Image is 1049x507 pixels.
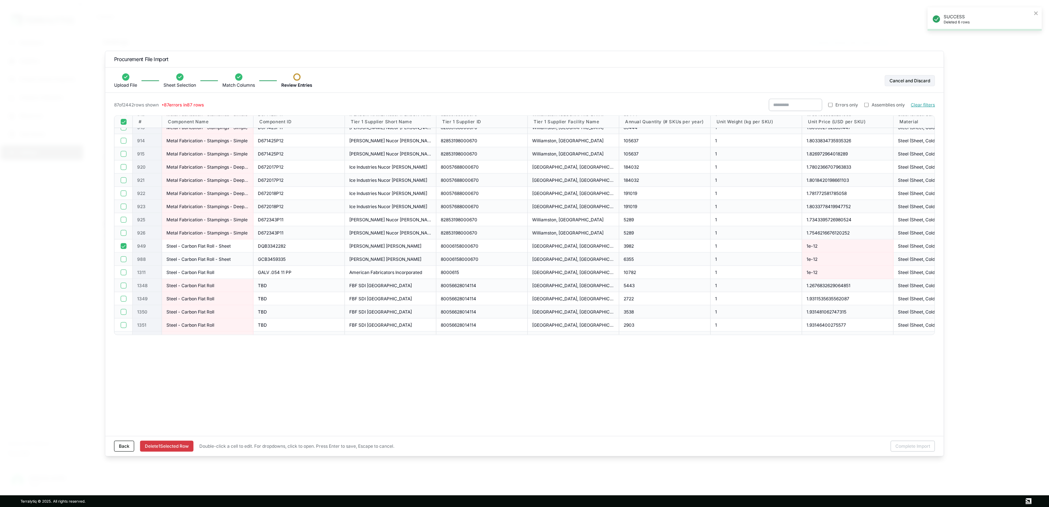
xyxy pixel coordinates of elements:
div: Southampton, PA [528,279,619,292]
span: 988 [137,256,146,262]
span: [GEOGRAPHIC_DATA], [GEOGRAPHIC_DATA] [532,282,614,288]
div: 191019 [619,187,711,200]
input: Errors only [828,102,832,107]
span: Williamston, [GEOGRAPHIC_DATA] [532,124,604,130]
span: 5289 [624,217,634,222]
span: 1.8033834735935326 [807,138,851,143]
span: Ice Industries Nucor [PERSON_NAME] [349,190,427,196]
div: 1.2676832629064851 [802,279,894,292]
div: 191019 [619,200,711,213]
div: 80057688000670 [436,161,528,174]
h2: Procurement File Import [114,56,935,63]
div: American Fabricators Incorporated [345,266,436,279]
span: [GEOGRAPHIC_DATA], [GEOGRAPHIC_DATA] [532,269,614,275]
span: 1 [715,269,717,275]
span: Annual Quantity (# SKUs per year) [625,119,704,125]
span: [PERSON_NAME] Nucor [PERSON_NAME] [349,124,432,130]
span: 184032 [624,164,639,170]
div: 1 [711,305,802,319]
button: Back [114,440,134,451]
div: 5289 [619,226,711,240]
span: [PERSON_NAME] [PERSON_NAME] [349,256,421,262]
input: Assemblies only [864,102,869,107]
div: 1 [711,292,802,305]
div: 82853198000670 [436,134,528,147]
div: 922 [133,187,162,200]
div: # [133,116,162,128]
div: 105637 [619,147,711,161]
div: 1.781772581785058 [802,187,894,200]
span: 1.9311535635562087 [807,296,849,301]
span: [GEOGRAPHIC_DATA], [GEOGRAPHIC_DATA] [532,296,614,301]
span: D671425P11 [258,124,283,130]
span: 5443 [624,282,635,288]
div: Ice Industries Nucor Hickman [345,161,436,174]
span: Metal Fabrication - Stampings - Simple [166,138,248,143]
div: 1349 [133,292,162,305]
div: steel (sheet, cold-rolled, galvanized) [894,187,985,200]
span: 921 [137,177,144,183]
div: steel (sheet, cold-rolled, galvanized) [894,161,985,174]
div: 1.826972964018289 [802,147,894,161]
span: Ice Industries Nucor [PERSON_NAME] [349,177,427,183]
span: 949 [137,243,146,249]
span: Steel (Sheet, Cold-Rolled, Galvanized) [898,177,977,183]
div: Annual Quantity (# SKUs per year) [619,116,711,128]
span: 1 [715,243,717,249]
div: Nashville, TN [528,266,619,279]
div: steel (sheet, cold-rolled, galvanized) [894,134,985,147]
div: 1.7802366707963833 [802,161,894,174]
span: • 87 errors in 87 rows [162,102,204,108]
span: 1 [715,151,717,157]
span: 105637 [624,138,639,143]
span: Component ID [259,119,292,125]
span: 82853198000670 [441,151,477,157]
span: Assemblies only [872,102,905,108]
div: D672018P12 [253,200,345,213]
span: 1 [715,138,717,143]
div: steel (sheet, cold-rolled, galvanized) [894,147,985,161]
div: 105637 [619,134,711,147]
span: 915 [137,151,144,157]
span: [PERSON_NAME] [PERSON_NAME] [349,243,421,249]
span: Tier 1 Supplier Short Name [351,119,412,125]
span: 80057688000670 [441,190,479,196]
span: Steel (Sheet, Cold-Rolled, Galvanized) [898,190,977,196]
span: Steel (Sheet, Cold-Rolled, Galvanized) [898,269,977,275]
div: TBD [253,279,345,292]
span: 82853198000670 [441,124,477,130]
span: Metal Fabrication - Stampings - Simple [166,124,248,130]
span: 89444 [624,124,638,130]
span: 82853198000670 [441,138,477,143]
span: D672017P12 [258,177,283,183]
p: 87 of 2442 rows shown [114,102,204,108]
div: 1.7343395726980524 [802,213,894,226]
span: 923 [137,203,146,209]
div: 184032 [619,161,711,174]
span: 1e-12 [807,256,817,262]
span: Review Entries [281,82,312,88]
span: Williamston, [GEOGRAPHIC_DATA] [532,151,604,157]
div: Southampton, PA [528,305,619,319]
span: Ice Industries Nucor [PERSON_NAME] [349,203,427,209]
div: 949 [133,240,162,253]
div: Steel - Carbon Flat Roll - Sheet [162,253,253,266]
div: DQB3342282 [253,240,345,253]
div: 82853198000670 [436,213,528,226]
div: 1.8033834735935326 [802,134,894,147]
span: 1 [715,190,717,196]
span: Metal Fabrication - Stampings - Deep Draw [166,177,249,183]
span: Material [899,119,918,125]
div: 1 [711,266,802,279]
div: 80006158000670 [436,253,528,266]
div: 80006158000670 [436,240,528,253]
div: 1 [711,187,802,200]
span: 1 [715,217,717,222]
span: Steel (Sheet, Cold-Rolled, Galvanized) [898,217,977,222]
div: Southampton, PA [528,292,619,305]
span: Steel (Sheet, Cold-Rolled, Galvanized) [898,230,977,236]
span: Tier 1 Supplier ID [442,119,481,125]
div: 80057688000670 [436,200,528,213]
div: Unit Price (USD per SKU) [802,116,894,128]
span: 913 [137,124,145,130]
